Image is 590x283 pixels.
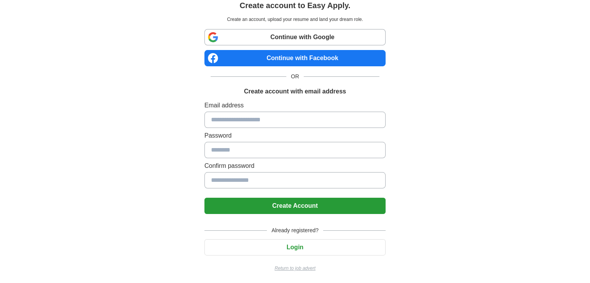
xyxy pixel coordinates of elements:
[204,198,386,214] button: Create Account
[204,131,386,140] label: Password
[204,239,386,255] button: Login
[204,101,386,110] label: Email address
[286,72,304,81] span: OR
[206,16,384,23] p: Create an account, upload your resume and land your dream role.
[204,265,386,272] a: Return to job advert
[267,226,323,235] span: Already registered?
[204,161,386,171] label: Confirm password
[204,29,386,45] a: Continue with Google
[244,87,346,96] h1: Create account with email address
[204,50,386,66] a: Continue with Facebook
[204,244,386,250] a: Login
